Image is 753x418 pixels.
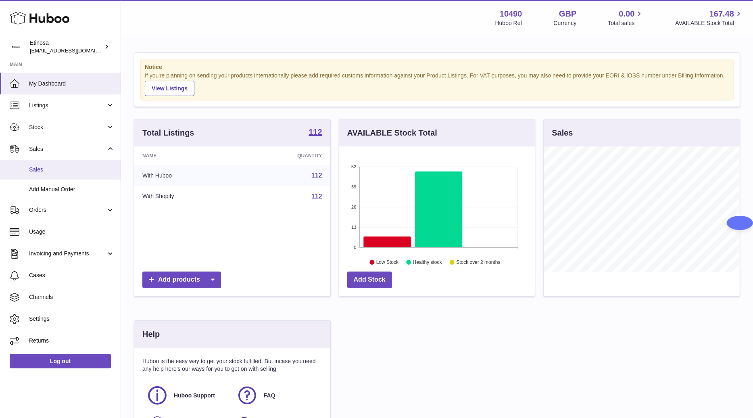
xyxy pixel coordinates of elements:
[351,184,356,189] text: 39
[619,8,635,19] span: 0.00
[552,127,573,138] h3: Sales
[309,128,322,138] a: 112
[500,8,522,19] strong: 10490
[29,186,115,193] span: Add Manual Order
[142,272,221,288] a: Add products
[142,357,322,373] p: Huboo is the easy way to get your stock fulfilled. But incase you need any help here's our ways f...
[456,259,500,265] text: Stock over 2 months
[134,146,240,165] th: Name
[174,392,215,399] span: Huboo Support
[354,245,356,250] text: 0
[264,392,275,399] span: FAQ
[146,385,228,406] a: Huboo Support
[347,127,437,138] h3: AVAILABLE Stock Total
[311,172,322,179] a: 112
[29,228,115,236] span: Usage
[351,164,356,169] text: 52
[554,19,577,27] div: Currency
[134,186,240,207] td: With Shopify
[608,19,644,27] span: Total sales
[608,8,644,27] a: 0.00 Total sales
[145,72,729,96] div: If you're planning on sending your products internationally please add required customs informati...
[376,259,399,265] text: Low Stock
[559,8,576,19] strong: GBP
[236,385,318,406] a: FAQ
[142,127,194,138] h3: Total Listings
[413,259,442,265] text: Healthy stock
[495,19,522,27] div: Huboo Ref
[240,146,330,165] th: Quantity
[145,81,194,96] a: View Listings
[29,293,115,301] span: Channels
[351,225,356,230] text: 13
[675,19,743,27] span: AVAILABLE Stock Total
[29,337,115,345] span: Returns
[30,47,119,54] span: [EMAIL_ADDRESS][DOMAIN_NAME]
[142,329,160,340] h3: Help
[145,63,729,71] strong: Notice
[10,41,22,53] img: Wolphuk@gmail.com
[10,354,111,368] a: Log out
[29,145,106,153] span: Sales
[709,8,734,19] span: 167.48
[30,39,102,54] div: Etinosa
[29,250,106,257] span: Invoicing and Payments
[29,80,115,88] span: My Dashboard
[29,272,115,279] span: Cases
[351,205,356,209] text: 26
[29,315,115,323] span: Settings
[311,193,322,200] a: 112
[347,272,392,288] a: Add Stock
[29,206,106,214] span: Orders
[29,166,115,173] span: Sales
[29,123,106,131] span: Stock
[134,165,240,186] td: With Huboo
[309,128,322,136] strong: 112
[675,8,743,27] a: 167.48 AVAILABLE Stock Total
[29,102,106,109] span: Listings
